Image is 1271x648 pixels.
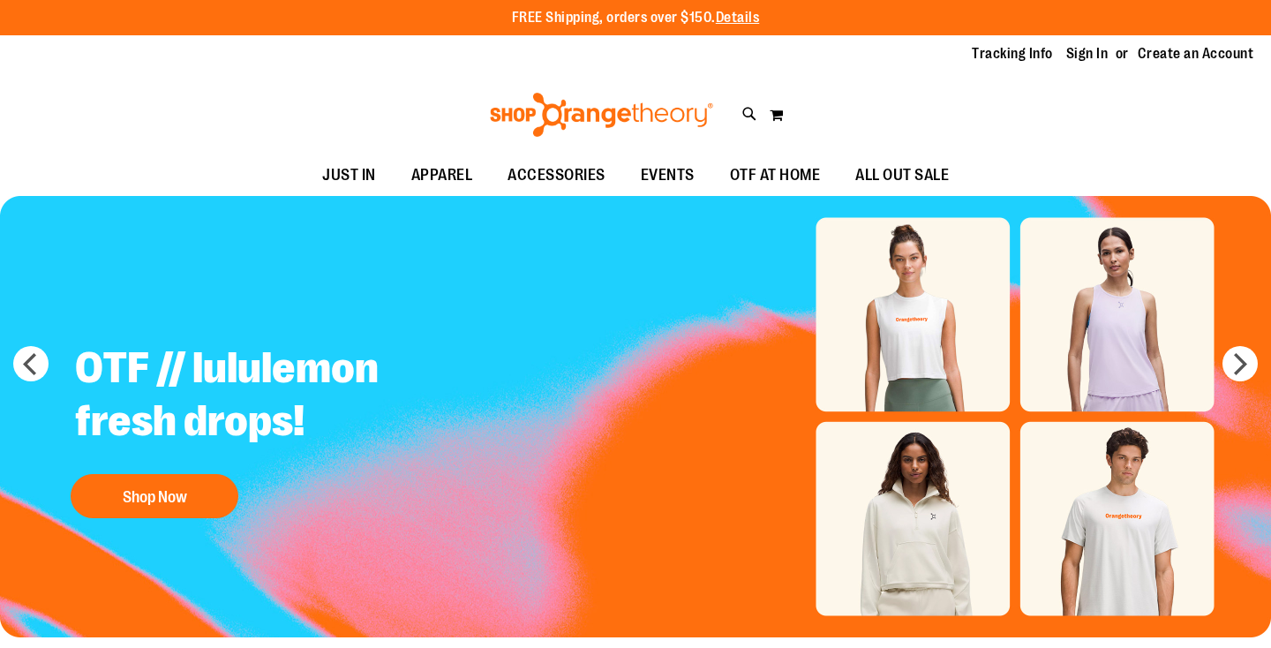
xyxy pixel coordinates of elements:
[322,155,376,195] span: JUST IN
[1066,44,1109,64] a: Sign In
[730,155,821,195] span: OTF AT HOME
[411,155,473,195] span: APPAREL
[1138,44,1254,64] a: Create an Account
[13,346,49,381] button: prev
[716,10,760,26] a: Details
[62,328,500,465] h2: OTF // lululemon fresh drops!
[71,474,238,518] button: Shop Now
[487,93,716,137] img: Shop Orangetheory
[512,8,760,28] p: FREE Shipping, orders over $150.
[62,328,500,527] a: OTF // lululemon fresh drops! Shop Now
[641,155,695,195] span: EVENTS
[508,155,605,195] span: ACCESSORIES
[855,155,949,195] span: ALL OUT SALE
[972,44,1053,64] a: Tracking Info
[1222,346,1258,381] button: next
